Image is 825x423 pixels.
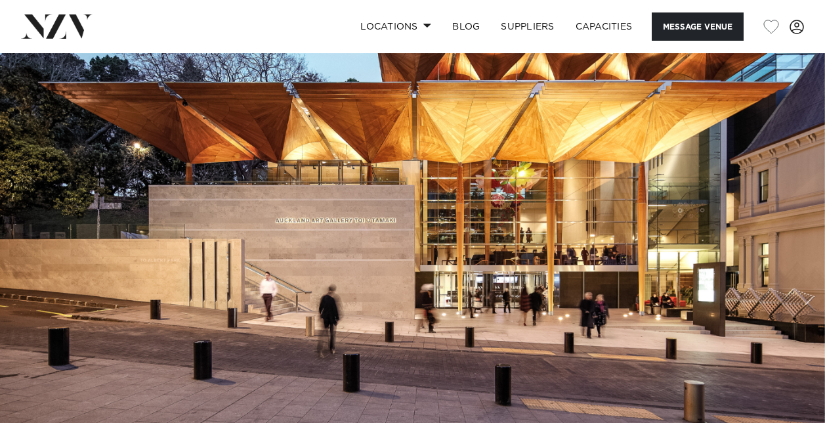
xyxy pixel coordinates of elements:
a: SUPPLIERS [490,12,564,41]
img: nzv-logo.png [21,14,93,38]
a: Capacities [565,12,643,41]
button: Message Venue [652,12,744,41]
a: BLOG [442,12,490,41]
a: Locations [350,12,442,41]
